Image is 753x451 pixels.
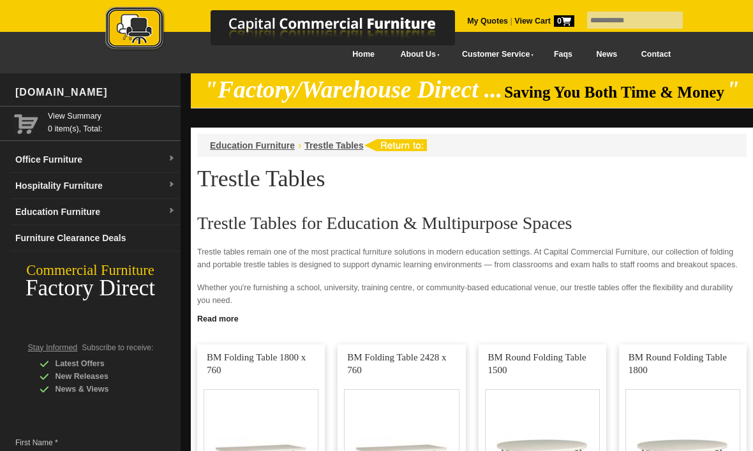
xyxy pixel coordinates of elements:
span: Subscribe to receive: [82,343,153,352]
a: View Cart0 [512,17,574,26]
div: Latest Offers [40,357,161,370]
a: Contact [629,40,683,69]
a: News [585,40,629,69]
span: 0 item(s), Total: [48,110,175,133]
a: Office Furnituredropdown [10,147,181,173]
a: Hospitality Furnituredropdown [10,173,181,199]
img: dropdown [168,155,175,163]
a: Education Furniture [210,140,295,151]
a: Click to read more [191,309,753,325]
a: 0800 800 507 [47,303,135,320]
div: News & Views [40,383,161,396]
img: Capital Commercial Furniture Logo [70,6,517,53]
span: Stay Informed [28,343,78,352]
div: [DOMAIN_NAME] [10,73,181,112]
strong: View Cart [514,17,574,26]
a: Faqs [542,40,585,69]
img: return to [364,139,427,151]
img: dropdown [168,181,175,189]
a: Furniture Clearance Deals [10,225,181,251]
li: › [298,139,301,152]
big: Trestle Tables for Education & Multipurpose Spaces [197,213,572,233]
h1: Trestle Tables [197,166,747,191]
span: 0 [554,15,574,27]
big: Whether you're furnishing a school, university, training centre, or community-based educational v... [197,283,733,305]
a: View Summary [48,110,175,122]
div: New Releases [40,370,161,383]
a: Capital Commercial Furniture Logo [70,6,517,57]
big: Trestle tables remain one of the most practical furniture solutions in modern education settings.... [197,248,738,269]
span: Saving You Both Time & Money [504,84,724,101]
em: " [726,77,740,103]
em: "Factory/Warehouse Direct ... [204,77,502,103]
img: dropdown [168,207,175,215]
a: Education Furnituredropdown [10,199,181,225]
span: First Name * [15,436,151,449]
a: Trestle Tables [304,140,363,151]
